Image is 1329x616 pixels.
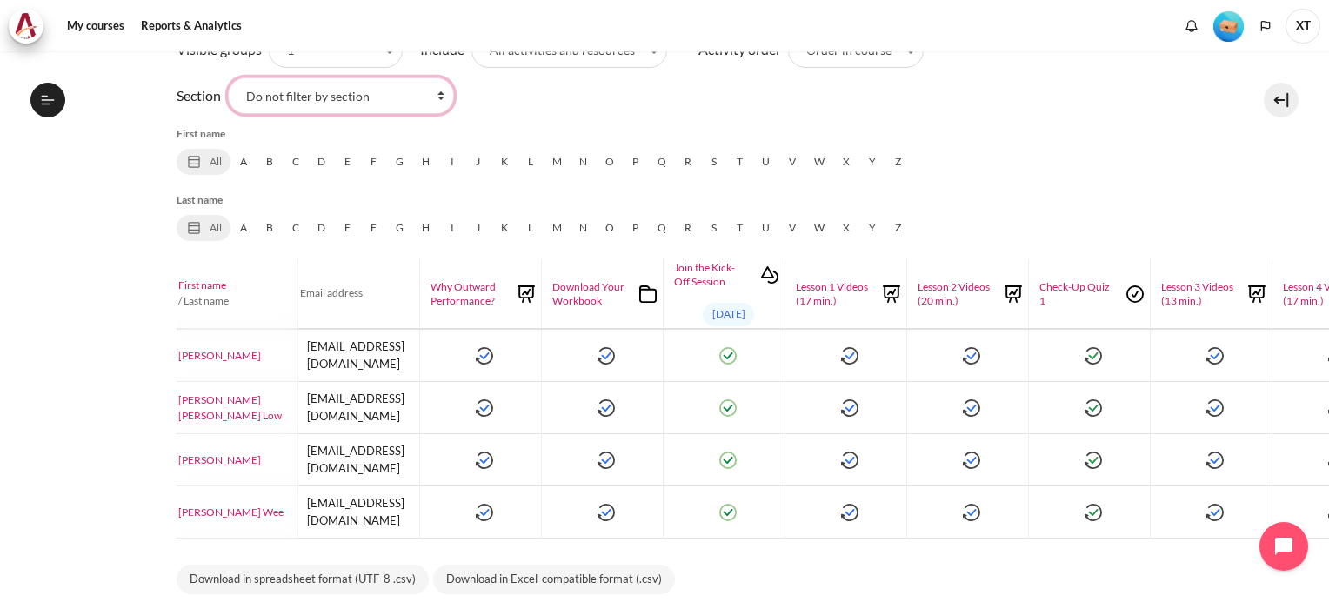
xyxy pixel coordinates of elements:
a: L [518,149,544,175]
img: Wai Leng Wee, Why Outward Performance?: Completed Monday, 4 August 2025, 2:18 PM [476,504,493,521]
a: Download in spreadsheet format (UTF-8 .csv) [177,565,429,594]
a: User menu [1286,9,1320,44]
a: First name [178,278,297,293]
a: Y [859,149,885,175]
a: I [439,149,465,175]
img: Kok Chuan Lee, Check-Up Quiz 1: Completed (achieved pass grade) Monday, 4 August 2025, 9:50 PM [1085,347,1102,365]
img: Folder [635,281,661,307]
a: S [701,215,727,241]
img: Xiao Min Mindy Low, Lesson 2 Videos (20 min.): Completed Monday, 4 August 2025, 8:59 PM [963,399,980,417]
a: N [571,149,597,175]
div: Level #1 [1213,10,1244,42]
span: [DATE] [712,306,745,322]
a: B [257,215,283,241]
img: Kok Chuan Lee, Lesson 1 Videos (17 min.): Completed Monday, 4 August 2025, 4:25 PM [841,347,858,365]
span: Lesson 1 Videos (17 min.) [796,280,870,307]
img: Anna Raisa Mislang, Download Your Workbook: Completed Thursday, 17 July 2025, 1:35 PM [598,452,615,469]
a: Why Outward Performance?Lesson [422,280,539,307]
span: XT [1286,9,1320,44]
img: Kok Chuan Lee, Lesson 3 Videos (13 min.): Completed Monday, 4 August 2025, 10:08 PM [1206,347,1224,365]
th: / Last name [177,258,298,329]
a: D [309,215,335,241]
a: L [518,215,544,241]
a: Check-Up Quiz 1Quiz [1031,280,1148,307]
a: U [753,149,779,175]
a: Z [885,149,912,175]
a: P [623,149,649,175]
a: X [833,215,859,241]
a: All [177,149,230,175]
a: T [727,215,753,241]
a: T [727,149,753,175]
a: J [465,149,491,175]
h5: First name [177,126,1153,142]
img: Anna Raisa Mislang, Why Outward Performance?: Completed Thursday, 17 July 2025, 1:19 PM [476,452,493,469]
a: My courses [61,9,130,44]
button: Languages [1252,13,1279,39]
a: A [230,215,257,241]
a: E [335,149,361,175]
img: Wai Leng Wee, Lesson 3 Videos (13 min.): Completed Monday, 4 August 2025, 2:44 PM [1206,504,1224,521]
img: Wai Leng Wee, Join the Kick-Off Session: Completed Monday, 4 August 2025, 2:24 PM [719,504,737,521]
a: W [805,149,833,175]
img: Level #1 [1213,11,1244,42]
img: Lesson [513,281,539,307]
a: K [491,215,518,241]
a: K [491,149,518,175]
label: Section [177,85,221,106]
a: Join the Kick-Off SessionInteractive Content [665,261,783,288]
a: Q [649,149,675,175]
a: M [544,149,571,175]
a: Lesson 3 Videos (13 min.)Lesson [1152,280,1270,307]
a: R [675,149,701,175]
img: Anna Raisa Mislang, Join the Kick-Off Session: Completed Tuesday, 22 July 2025, 5:00 PM [719,452,737,469]
a: F [361,149,387,175]
a: C [283,215,309,241]
img: Xiao Min Mindy Low, Why Outward Performance?: Completed Monday, 4 August 2025, 3:41 PM [476,399,493,417]
a: Q [649,215,675,241]
img: Kok Chuan Lee, Lesson 2 Videos (20 min.): Completed Monday, 4 August 2025, 9:47 PM [963,347,980,365]
a: Architeck Architeck [9,9,52,44]
img: Xiao Min Mindy Low, Lesson 1 Videos (17 min.): Completed Monday, 4 August 2025, 8:03 PM [841,399,858,417]
a: Level #1 [1206,10,1251,42]
a: O [597,149,623,175]
img: Kok Chuan Lee, Why Outward Performance?: Completed Monday, 4 August 2025, 4:06 PM [476,347,493,365]
a: Download Your WorkbookFolder [544,280,661,307]
a: O [597,215,623,241]
img: Architeck [14,13,38,39]
a: M [544,215,571,241]
img: Xiao Min Mindy Low, Join the Kick-Off Session: Completed Monday, 4 August 2025, 3:44 PM [719,399,737,417]
a: N [571,215,597,241]
a: G [387,215,413,241]
span: Lesson 3 Videos (13 min.) [1161,280,1235,307]
td: [EMAIL_ADDRESS][DOMAIN_NAME] [298,434,420,486]
img: Lesson [1244,281,1270,307]
td: [EMAIL_ADDRESS][DOMAIN_NAME] [298,382,420,434]
a: F [361,215,387,241]
img: Xiao Min Mindy Low, Download Your Workbook: Completed Monday, 4 August 2025, 3:41 PM [598,399,615,417]
a: Lesson 1 Videos (17 min.)Lesson [787,280,905,307]
a: J [465,215,491,241]
div: Show notification window with no new notifications [1179,13,1205,39]
a: H [413,149,439,175]
a: Y [859,215,885,241]
span: Lesson 2 Videos (20 min.) [918,280,992,307]
a: I [439,215,465,241]
a: [PERSON_NAME] [178,452,297,468]
img: Anna Raisa Mislang, Lesson 1 Videos (17 min.): Completed Wednesday, 30 July 2025, 10:30 PM [841,452,858,469]
a: [PERSON_NAME] Wee [178,505,297,520]
a: [PERSON_NAME] [PERSON_NAME] Low [178,392,297,424]
img: Interactive Content [757,262,783,288]
a: U [753,215,779,241]
img: Anna Raisa Mislang, Lesson 3 Videos (13 min.): Completed Thursday, 31 July 2025, 7:44 PM [1206,452,1224,469]
span: Join the Kick-Off Session [674,261,748,288]
a: B [257,149,283,175]
img: Lesson [1000,281,1026,307]
a: W [805,215,833,241]
img: Wai Leng Wee, Download Your Workbook: Completed Monday, 4 August 2025, 2:23 PM [598,504,615,521]
img: Kok Chuan Lee, Join the Kick-Off Session: Completed Monday, 4 August 2025, 4:06 PM [719,347,737,365]
span: Why Outward Performance? [431,280,504,307]
a: [PERSON_NAME] [178,348,297,364]
img: Wai Leng Wee, Check-Up Quiz 1: Completed (achieved pass grade) Sunday, 3 August 2025, 9:19 PM [1085,504,1102,521]
th: Email address [298,258,420,329]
